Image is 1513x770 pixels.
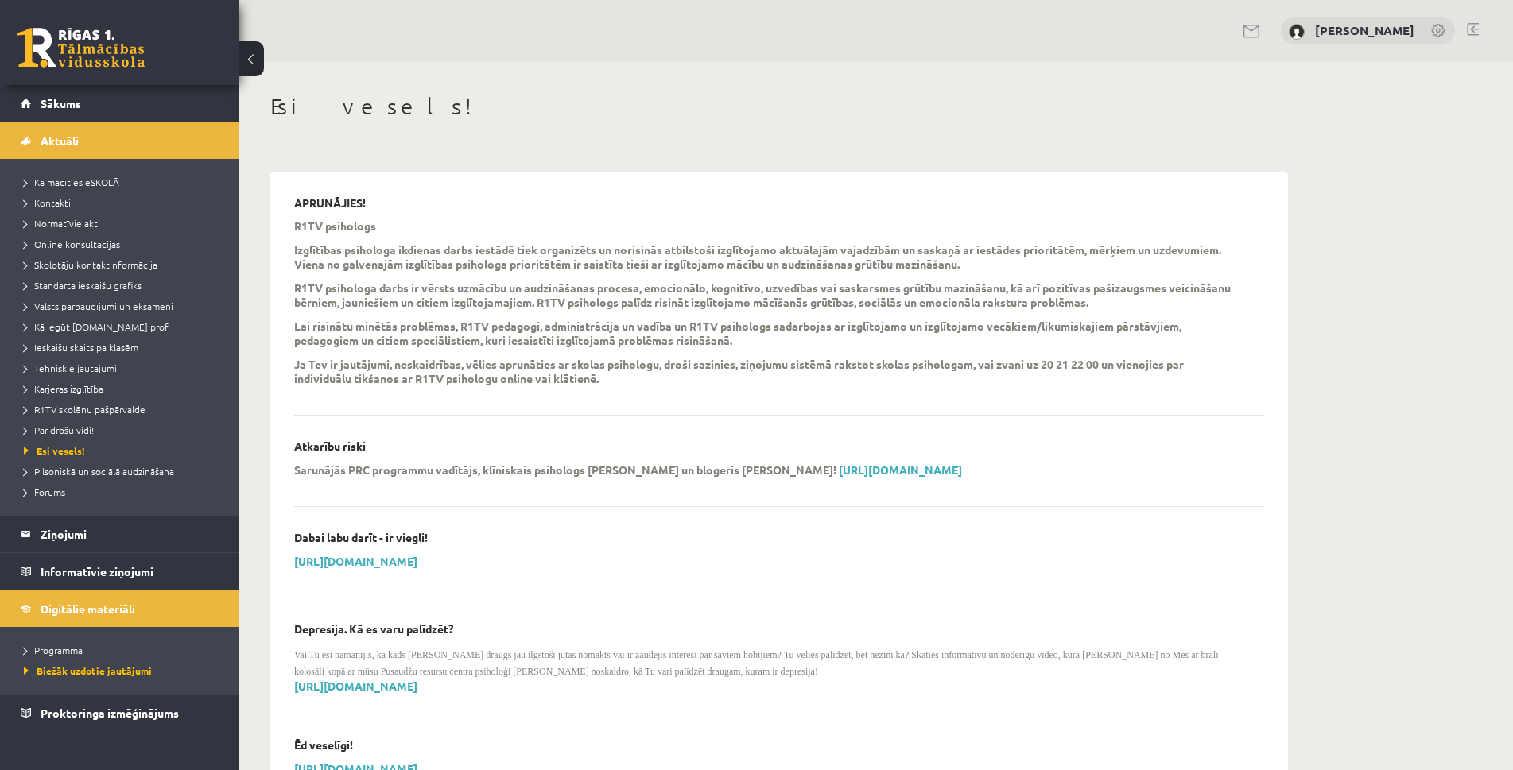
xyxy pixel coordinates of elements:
[24,238,120,250] span: Online konsultācijas
[24,485,223,499] a: Forums
[294,649,1219,677] span: Vai Tu esi pamanījis, ka kāds [PERSON_NAME] draugs jau ilgstoši jūtas nomākts vai ir zaudējis int...
[24,381,223,396] a: Karjeras izglītība
[24,361,223,375] a: Tehniskie jautājumi
[24,464,223,478] a: Pilsoniskā un sociālā audzināšana
[24,643,223,657] a: Programma
[41,706,179,720] span: Proktoringa izmēģinājums
[41,133,79,148] span: Aktuāli
[24,486,65,498] span: Forums
[24,424,94,436] span: Par drošu vidi!
[24,443,223,458] a: Esi vesels!
[294,319,1240,347] p: Lai risinātu minētās problēmas, R1TV pedagogi, administrācija un vadība un R1TV psihologs sadarbo...
[24,299,223,313] a: Valsts pārbaudījumi un eksāmeni
[1289,24,1305,40] img: Viktors Iļjins
[41,602,135,616] span: Digitālie materiāli
[41,516,219,552] legend: Ziņojumi
[24,217,100,230] span: Normatīvie akti
[21,516,219,552] a: Ziņojumi
[24,362,117,374] span: Tehniskie jautājumi
[294,281,1240,309] p: R1TV psihologa darbs ir vērsts uz . R1TV psihologs palīdz risināt izglītojamo mācīšanās grūtības,...
[24,176,119,188] span: Kā mācīties eSKOLĀ
[24,175,223,189] a: Kā mācīties eSKOLĀ
[1315,22,1414,38] a: [PERSON_NAME]
[294,281,1231,309] b: mācību un audzināšanas procesa, emocionālo, kognitīvo, uzvedības vai saskarsmes grūtību mazināšan...
[21,553,219,590] a: Informatīvie ziņojumi
[24,644,83,656] span: Programma
[294,679,417,693] a: [URL][DOMAIN_NAME]
[294,462,836,477] p: Sarunājās PRC programmu vadītājs, klīniskais psihologs [PERSON_NAME] un blogeris [PERSON_NAME]!
[24,664,223,678] a: Biežāk uzdotie jautājumi
[24,300,173,312] span: Valsts pārbaudījumi un eksāmeni
[24,465,174,478] span: Pilsoniskā un sociālā audzināšana
[294,554,417,568] a: [URL][DOMAIN_NAME]
[21,122,219,159] a: Aktuāli
[294,622,453,636] p: Depresija. Kā es varu palīdzēt?
[294,357,1184,385] b: Ja Tev ir jautājumi, neskaidrības, vēlies aprunāties ar skolas psihologu, droši sazinies, ziņojum...
[41,553,219,590] legend: Informatīvie ziņojumi
[41,96,81,110] span: Sākums
[24,195,223,210] a: Kontakti
[24,341,138,354] span: Ieskaišu skaits pa klasēm
[839,462,962,477] a: [URL][DOMAIN_NAME]
[24,278,223,292] a: Standarta ieskaišu grafiks
[294,531,428,544] p: Dabai labu darīt - ir viegli!
[24,216,223,230] a: Normatīvie akti
[24,320,169,333] span: Kā iegūt [DOMAIN_NAME] prof
[24,237,223,251] a: Online konsultācijas
[21,590,219,627] a: Digitālie materiāli
[24,319,223,334] a: Kā iegūt [DOMAIN_NAME] prof
[24,279,142,292] span: Standarta ieskaišu grafiks
[24,444,85,457] span: Esi vesels!
[270,93,1288,120] h1: Esi vesels!
[17,28,145,68] a: Rīgas 1. Tālmācības vidusskola
[24,382,103,395] span: Karjeras izglītība
[24,257,223,272] a: Skolotāju kontaktinformācija
[24,664,152,677] span: Biežāk uzdotie jautājumi
[294,196,366,210] p: APRUNĀJIES!
[294,439,366,453] p: Atkarību riski
[24,423,223,437] a: Par drošu vidi!
[24,402,223,416] a: R1TV skolēnu pašpārvalde
[24,340,223,354] a: Ieskaišu skaits pa klasēm
[24,403,145,416] span: R1TV skolēnu pašpārvalde
[24,196,71,209] span: Kontakti
[294,219,376,233] p: R1TV psihologs
[21,695,219,731] a: Proktoringa izmēģinājums
[294,738,353,752] p: Ēd veselīgi!
[24,258,157,271] span: Skolotāju kontaktinformācija
[294,242,1240,271] p: Izglītības psihologa ikdienas darbs iestādē tiek organizēts un norisinās atbilstoši izglītojamo a...
[21,85,219,122] a: Sākums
